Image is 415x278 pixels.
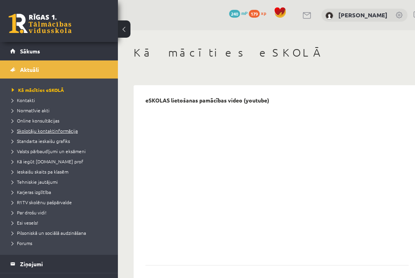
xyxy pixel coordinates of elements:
span: Sākums [20,48,40,55]
a: Aktuāli [10,60,108,79]
a: Rīgas 1. Tālmācības vidusskola [9,14,72,33]
a: Kā mācīties eSKOLĀ [12,86,110,93]
span: Normatīvie akti [12,107,50,113]
a: Ieskaišu skaits pa klasēm [12,168,110,175]
a: [PERSON_NAME] [338,11,387,19]
span: Tehniskie jautājumi [12,179,58,185]
a: Standarta ieskaišu grafiks [12,137,110,144]
span: 179 [249,10,260,18]
legend: Ziņojumi [20,255,108,273]
a: Skolotāju kontaktinformācija [12,127,110,134]
a: Normatīvie akti [12,107,110,114]
a: R1TV skolēnu pašpārvalde [12,199,110,206]
span: Pilsoniskā un sociālā audzināšana [12,230,86,236]
span: Kā mācīties eSKOLĀ [12,87,64,93]
span: xp [261,10,266,16]
span: Standarta ieskaišu grafiks [12,138,70,144]
a: Pilsoniskā un sociālā audzināšana [12,229,110,236]
a: Par drošu vidi! [12,209,110,216]
img: Rebeka Trofimova [325,12,333,20]
a: Sākums [10,42,108,60]
a: Online konsultācijas [12,117,110,124]
span: Kā iegūt [DOMAIN_NAME] prof [12,158,83,165]
span: Karjeras izglītība [12,189,51,195]
span: Par drošu vidi! [12,209,46,216]
a: Forums [12,240,110,247]
a: Kontakti [12,97,110,104]
span: Ieskaišu skaits pa klasēm [12,168,68,175]
span: Aktuāli [20,66,39,73]
a: 240 mP [229,10,248,16]
span: 240 [229,10,240,18]
a: Tehniskie jautājumi [12,178,110,185]
a: Valsts pārbaudījumi un eksāmeni [12,148,110,155]
a: Esi vesels! [12,219,110,226]
span: Esi vesels! [12,219,38,226]
span: Kontakti [12,97,35,103]
span: R1TV skolēnu pašpārvalde [12,199,72,205]
span: Forums [12,240,32,246]
a: Ziņojumi [10,255,108,273]
span: Valsts pārbaudījumi un eksāmeni [12,148,86,154]
a: Karjeras izglītība [12,188,110,196]
p: eSKOLAS lietošanas pamācības video (youtube) [145,97,269,104]
span: Skolotāju kontaktinformācija [12,128,78,134]
a: 179 xp [249,10,270,16]
span: mP [241,10,248,16]
span: Online konsultācijas [12,117,59,124]
a: Kā iegūt [DOMAIN_NAME] prof [12,158,110,165]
